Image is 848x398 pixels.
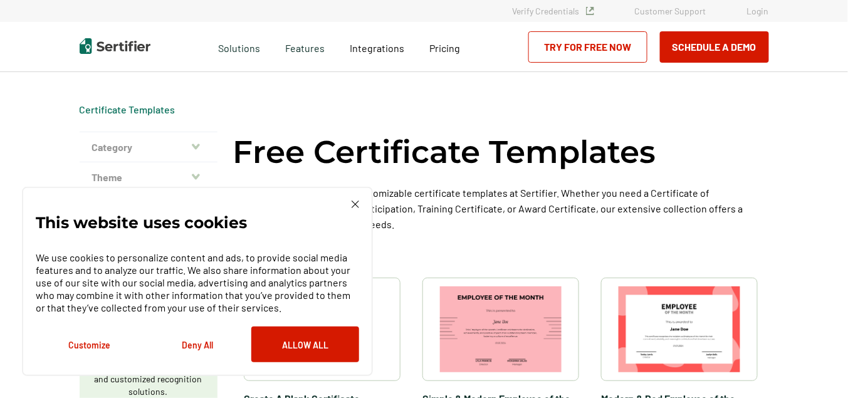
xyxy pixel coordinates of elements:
[233,185,769,232] p: Explore a wide selection of customizable certificate templates at Sertifier. Whether you need a C...
[586,7,594,15] img: Verified
[635,6,706,16] a: Customer Support
[36,216,247,229] p: This website uses cookies
[513,6,594,16] a: Verify Credentials
[660,31,769,63] button: Schedule a Demo
[352,201,359,208] img: Cookie Popup Close
[440,286,562,372] img: Simple & Modern Employee of the Month Certificate Template
[80,162,217,192] button: Theme
[429,39,460,55] a: Pricing
[80,103,175,116] span: Certificate Templates
[251,327,359,362] button: Allow All
[80,132,217,162] button: Category
[80,103,175,116] div: Breadcrumb
[350,39,404,55] a: Integrations
[285,39,325,55] span: Features
[350,42,404,54] span: Integrations
[429,42,460,54] span: Pricing
[747,6,769,16] a: Login
[619,286,740,372] img: Modern & Red Employee of the Month Certificate Template
[144,327,251,362] button: Deny All
[233,132,656,172] h1: Free Certificate Templates
[80,103,175,115] a: Certificate Templates
[36,327,144,362] button: Customize
[36,251,359,314] p: We use cookies to personalize content and ads, to provide social media features and to analyze ou...
[528,31,647,63] a: Try for Free Now
[80,38,150,54] img: Sertifier | Digital Credentialing Platform
[218,39,260,55] span: Solutions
